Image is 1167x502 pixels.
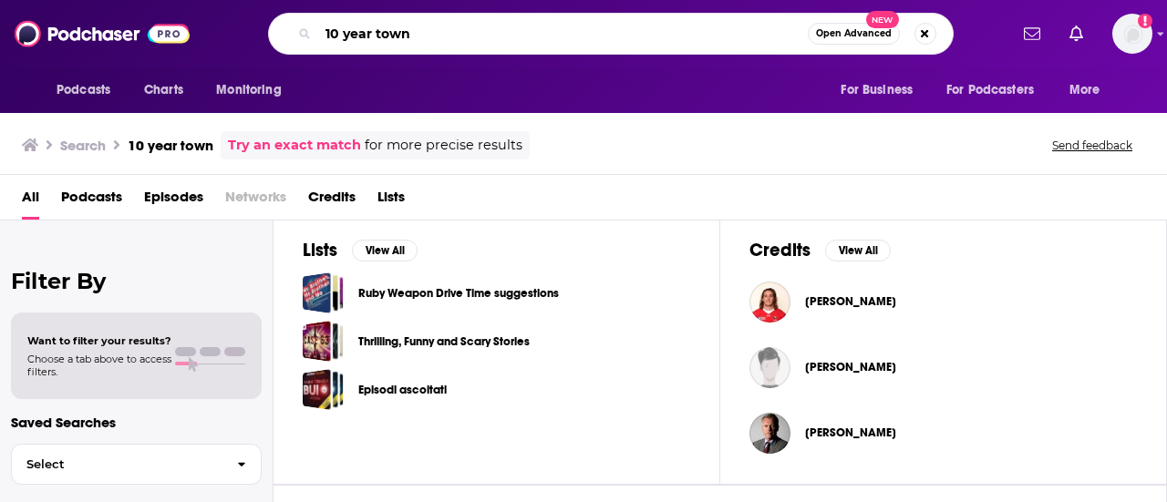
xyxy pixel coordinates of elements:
h2: Lists [303,239,337,261]
svg: Add a profile image [1138,14,1152,28]
span: Logged in as abirchfield [1112,14,1152,54]
span: Monitoring [216,77,281,103]
span: for more precise results [365,135,522,156]
span: More [1069,77,1100,103]
a: Ruby Weapon Drive Time suggestions [303,272,344,313]
button: Send feedback [1047,138,1138,153]
h2: Credits [749,239,811,261]
button: Open AdvancedNew [808,23,900,45]
span: Select [12,458,222,470]
button: Show profile menu [1112,14,1152,54]
button: open menu [935,73,1060,108]
a: Show notifications dropdown [1017,18,1048,49]
a: Lists [377,182,405,220]
a: Jeff Hassler [805,294,896,309]
a: Ashley Cain [805,360,896,374]
a: Episodi ascoltati [358,380,447,400]
button: open menu [1057,73,1123,108]
span: For Podcasters [946,77,1034,103]
a: Episodi ascoltati [303,369,344,410]
h3: Search [60,137,106,154]
span: Choose a tab above to access filters. [27,353,171,378]
button: Select [11,444,262,485]
h2: Filter By [11,268,262,294]
a: Charts [132,73,194,108]
span: Podcasts [57,77,110,103]
img: David Moyes [749,413,790,454]
button: View All [825,240,891,261]
div: Search podcasts, credits, & more... [268,13,954,55]
a: Thrilling, Funny and Scary Stories [303,321,344,362]
span: Charts [144,77,183,103]
button: open menu [44,73,134,108]
button: View All [352,240,418,261]
a: Podcasts [61,182,122,220]
span: Open Advanced [816,29,892,38]
a: All [22,182,39,220]
a: David Moyes [805,425,896,440]
a: Credits [308,182,356,220]
button: open menu [828,73,935,108]
a: ListsView All [303,239,418,261]
img: User Profile [1112,14,1152,54]
span: For Business [841,77,913,103]
a: Try an exact match [228,135,361,156]
span: New [866,11,899,28]
span: Networks [225,182,286,220]
h3: 10 year town [128,137,213,154]
input: Search podcasts, credits, & more... [318,19,808,48]
span: [PERSON_NAME] [805,294,896,309]
img: Jeff Hassler [749,282,790,323]
a: Thrilling, Funny and Scary Stories [358,332,530,352]
span: [PERSON_NAME] [805,425,896,440]
span: Want to filter your results? [27,334,171,347]
button: Jeff HasslerJeff Hassler [749,272,1137,331]
img: Ashley Cain [749,347,790,388]
a: Ruby Weapon Drive Time suggestions [358,283,559,303]
span: [PERSON_NAME] [805,360,896,374]
a: Show notifications dropdown [1062,18,1090,49]
a: Episodes [144,182,203,220]
a: CreditsView All [749,239,891,261]
button: Ashley CainAshley Cain [749,338,1137,396]
p: Saved Searches [11,414,262,431]
button: open menu [203,73,305,108]
img: Podchaser - Follow, Share and Rate Podcasts [15,16,190,51]
button: David MoyesDavid Moyes [749,404,1137,462]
